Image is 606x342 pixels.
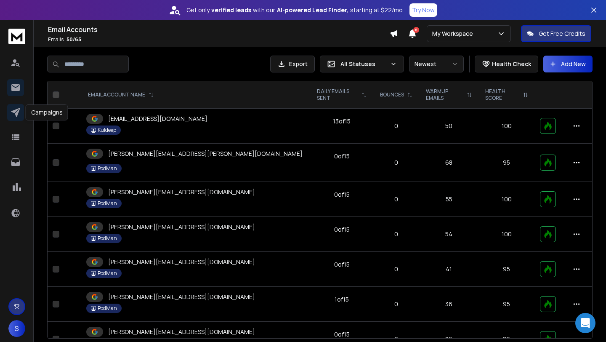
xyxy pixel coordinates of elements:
td: 100 [478,182,535,217]
p: Try Now [412,6,435,14]
p: WARMUP EMAILS [426,88,463,102]
td: 68 [419,144,478,182]
td: 100 [478,109,535,144]
td: 95 [478,144,535,182]
p: PodMan [98,165,117,172]
p: Get Free Credits [539,29,585,38]
span: 6 [413,27,419,33]
p: Kuldeep [98,127,116,134]
td: 41 [419,252,478,287]
td: 95 [478,252,535,287]
p: Emails : [48,36,390,43]
p: My Workspace [432,29,476,38]
button: Try Now [409,3,437,17]
p: 0 [378,265,414,273]
p: 0 [378,158,414,167]
p: [PERSON_NAME][EMAIL_ADDRESS][PERSON_NAME][DOMAIN_NAME] [108,150,303,158]
p: 0 [378,195,414,203]
p: Health Check [492,60,531,68]
p: PodMan [98,200,117,207]
div: Campaigns [26,104,68,120]
p: [PERSON_NAME][EMAIL_ADDRESS][DOMAIN_NAME] [108,258,255,266]
p: BOUNCES [380,91,404,98]
span: 50 / 65 [66,36,81,43]
div: 0 of 15 [334,190,350,199]
p: [PERSON_NAME][EMAIL_ADDRESS][DOMAIN_NAME] [108,293,255,301]
button: Newest [409,56,464,72]
p: PodMan [98,305,117,312]
p: PodMan [98,270,117,277]
p: [PERSON_NAME][EMAIL_ADDRESS][DOMAIN_NAME] [108,328,255,336]
button: S [8,320,25,337]
div: EMAIL ACCOUNT NAME [88,91,154,98]
div: 0 of 15 [334,260,350,269]
div: 0 of 15 [334,152,350,160]
p: [PERSON_NAME][EMAIL_ADDRESS][DOMAIN_NAME] [108,188,255,196]
td: 100 [478,217,535,252]
p: 0 [378,122,414,130]
button: Get Free Credits [521,25,591,42]
p: All Statuses [340,60,387,68]
button: Export [270,56,315,72]
div: 0 of 15 [334,330,350,339]
div: 0 of 15 [334,225,350,234]
img: logo [8,29,25,44]
p: [PERSON_NAME][EMAIL_ADDRESS][DOMAIN_NAME] [108,223,255,231]
p: [EMAIL_ADDRESS][DOMAIN_NAME] [108,115,207,123]
p: DAILY EMAILS SENT [317,88,358,102]
p: Get only with our starting at $22/mo [186,6,403,14]
strong: verified leads [211,6,251,14]
div: 1 of 15 [335,295,349,304]
p: 0 [378,300,414,308]
strong: AI-powered Lead Finder, [277,6,348,14]
p: 0 [378,230,414,238]
p: HEALTH SCORE [485,88,520,102]
h1: Email Accounts [48,24,390,35]
td: 50 [419,109,478,144]
td: 36 [419,287,478,322]
button: Health Check [475,56,538,72]
div: Open Intercom Messenger [575,313,595,333]
td: 95 [478,287,535,322]
p: PodMan [98,235,117,242]
td: 55 [419,182,478,217]
button: Add New [543,56,593,72]
td: 54 [419,217,478,252]
div: 13 of 15 [333,117,351,126]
